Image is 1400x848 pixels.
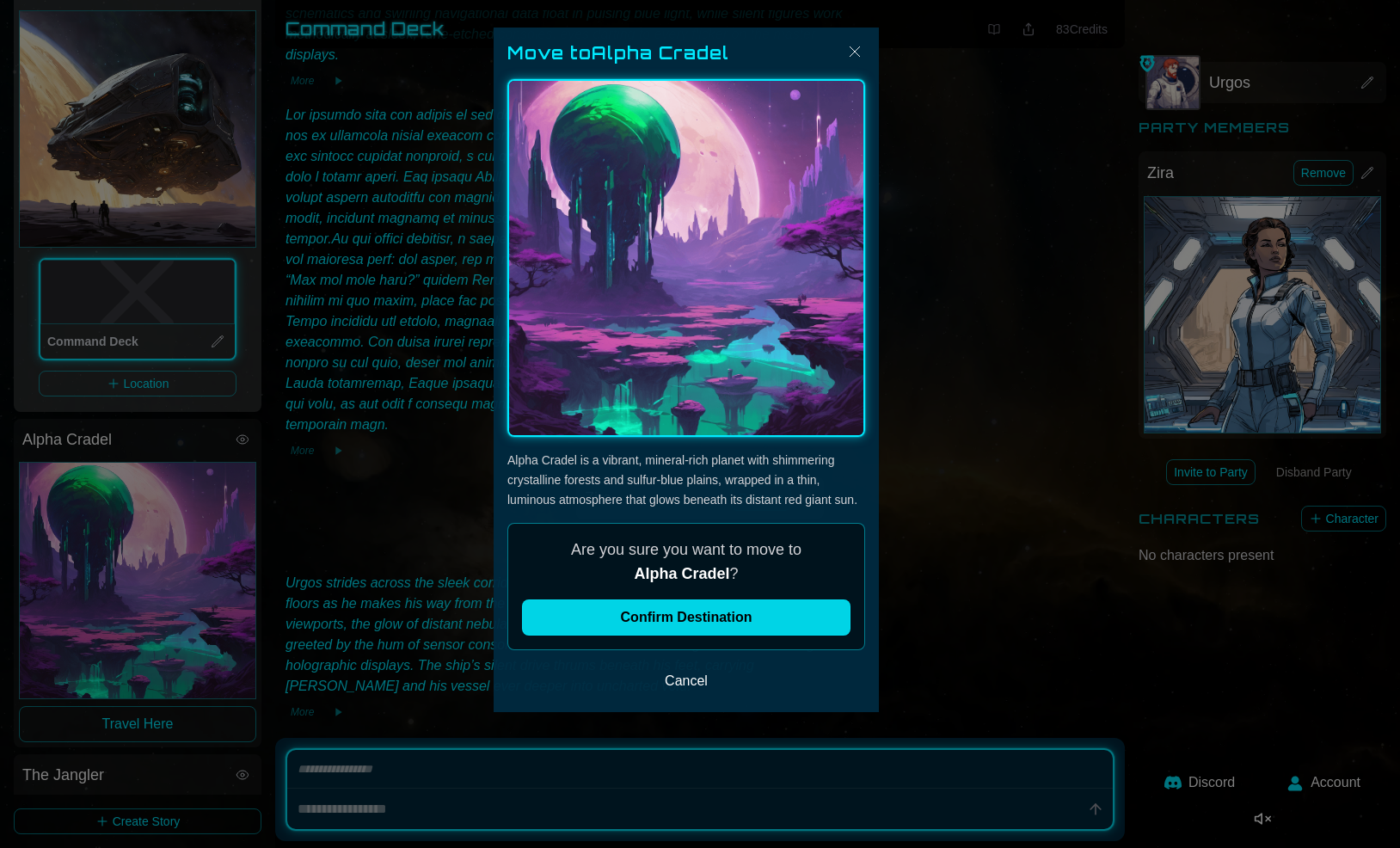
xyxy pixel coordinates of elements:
[507,664,865,698] button: Cancel
[507,41,865,65] h2: Move to Alpha Cradel
[844,41,865,62] img: Close
[634,565,729,582] span: Alpha Cradel
[522,538,850,586] p: Are you sure you want to move to ?
[507,79,865,437] img: Alpha Cradel
[522,599,850,636] button: Confirm Destination
[507,451,865,509] p: Alpha Cradel is a vibrant, mineral-rich planet with shimmering crystalline forests and sulfur-blu...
